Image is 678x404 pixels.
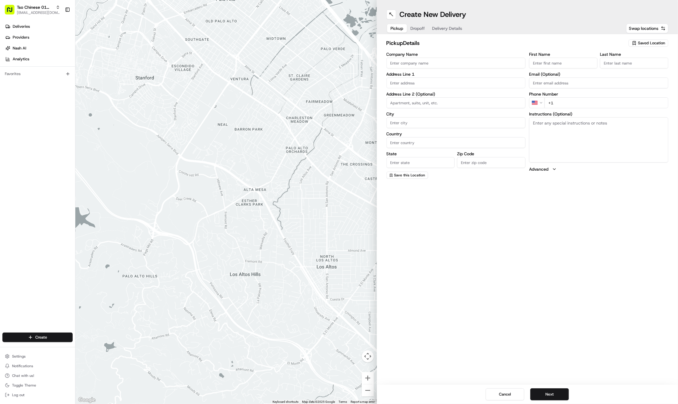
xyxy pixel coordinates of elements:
button: Settings [2,352,73,361]
button: Chat with us! [2,371,73,380]
button: Swap locations [626,24,668,33]
div: 💻 [51,88,56,93]
button: Start new chat [102,60,110,67]
a: Report a map error [351,400,375,403]
img: 1736555255976-a54dd68f-1ca7-489b-9aae-adbdc363a1c4 [6,58,17,69]
button: Map camera controls [362,350,374,362]
label: Address Line 1 [386,72,526,76]
label: State [386,152,455,156]
button: Tso Chinese 01 Cherrywood [17,4,53,10]
input: Enter phone number [544,97,668,108]
span: Providers [13,35,29,40]
span: Saved Location [638,40,665,46]
a: 💻API Documentation [49,85,99,96]
label: First Name [529,52,598,56]
span: Toggle Theme [12,383,36,388]
button: Keyboard shortcuts [273,400,299,404]
span: Log out [12,393,24,397]
span: Dropoff [411,25,425,31]
label: Address Line 2 (Optional) [386,92,526,96]
span: API Documentation [57,88,97,94]
input: Enter first name [529,58,598,68]
button: Next [530,388,569,400]
button: [EMAIL_ADDRESS][DOMAIN_NAME] [17,10,60,15]
button: Advanced [529,166,668,172]
span: Nash AI [13,46,26,51]
span: Map data ©2025 Google [302,400,335,403]
h1: Create New Delivery [400,10,466,19]
span: Pickup [391,25,403,31]
input: Enter address [386,77,526,88]
a: Powered byPylon [43,102,73,107]
span: Deliveries [13,24,30,29]
span: Knowledge Base [12,88,46,94]
button: Create [2,333,73,342]
input: Enter last name [600,58,668,68]
p: Welcome 👋 [6,24,110,34]
a: Terms (opens in new tab) [339,400,347,403]
button: Save this Location [386,172,428,179]
h2: pickup Details [386,39,625,47]
span: Notifications [12,364,33,368]
input: Enter state [386,157,455,168]
label: Company Name [386,52,526,56]
span: Create [35,335,47,340]
img: Google [77,396,97,404]
button: Zoom in [362,372,374,384]
label: Last Name [600,52,668,56]
button: Toggle Theme [2,381,73,390]
div: We're available if you need us! [20,64,76,69]
a: Providers [2,33,75,42]
div: Start new chat [20,58,99,64]
a: Open this area in Google Maps (opens a new window) [77,396,97,404]
button: Notifications [2,362,73,370]
span: Pylon [60,103,73,107]
label: Email (Optional) [529,72,668,76]
a: Nash AI [2,43,75,53]
input: Enter email address [529,77,668,88]
img: Nash [6,6,18,18]
div: Favorites [2,69,73,79]
input: Enter country [386,137,526,148]
span: Swap locations [629,25,658,31]
span: Save this Location [394,173,425,178]
label: Zip Code [457,152,525,156]
button: Cancel [486,388,524,400]
button: Zoom out [362,384,374,396]
span: Analytics [13,56,29,62]
a: Deliveries [2,22,75,31]
label: City [386,112,526,116]
input: Clear [16,39,99,46]
label: Instructions (Optional) [529,112,668,116]
label: Country [386,132,526,136]
a: Analytics [2,54,75,64]
label: Phone Number [529,92,668,96]
button: Log out [2,391,73,399]
input: Apartment, suite, unit, etc. [386,97,526,108]
input: Enter city [386,117,526,128]
span: Chat with us! [12,373,34,378]
a: 📗Knowledge Base [4,85,49,96]
button: Tso Chinese 01 Cherrywood[EMAIL_ADDRESS][DOMAIN_NAME] [2,2,62,17]
input: Enter company name [386,58,526,68]
span: Delivery Details [432,25,462,31]
label: Advanced [529,166,548,172]
div: 📗 [6,88,11,93]
span: Settings [12,354,26,359]
button: Saved Location [629,39,668,47]
input: Enter zip code [457,157,525,168]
